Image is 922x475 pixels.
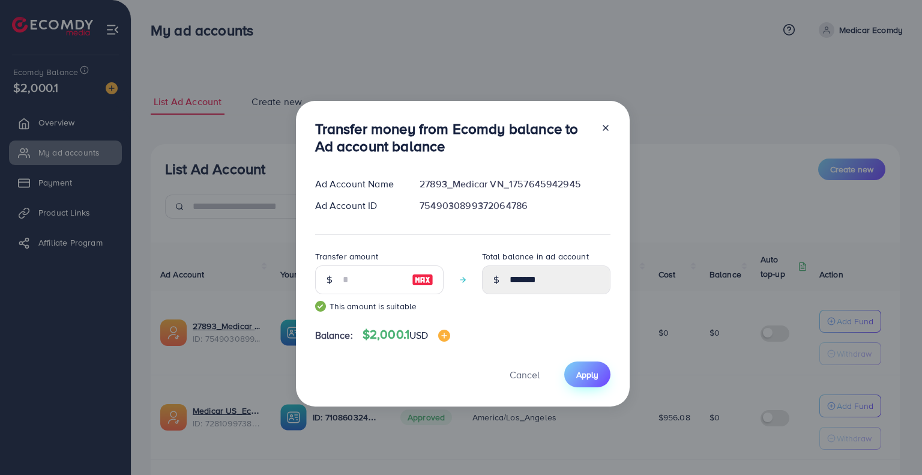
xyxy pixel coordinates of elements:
[410,199,619,213] div: 7549030899372064786
[438,330,450,342] img: image
[482,250,589,262] label: Total balance in ad account
[412,273,433,287] img: image
[306,177,411,191] div: Ad Account Name
[410,177,619,191] div: 27893_Medicar VN_1757645942945
[315,328,353,342] span: Balance:
[409,328,428,342] span: USD
[510,368,540,381] span: Cancel
[306,199,411,213] div: Ad Account ID
[564,362,610,387] button: Apply
[871,421,913,466] iframe: Chat
[363,327,450,342] h4: $2,000.1
[315,250,378,262] label: Transfer amount
[495,362,555,387] button: Cancel
[315,300,444,312] small: This amount is suitable
[576,369,598,381] span: Apply
[315,301,326,312] img: guide
[315,120,591,155] h3: Transfer money from Ecomdy balance to Ad account balance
